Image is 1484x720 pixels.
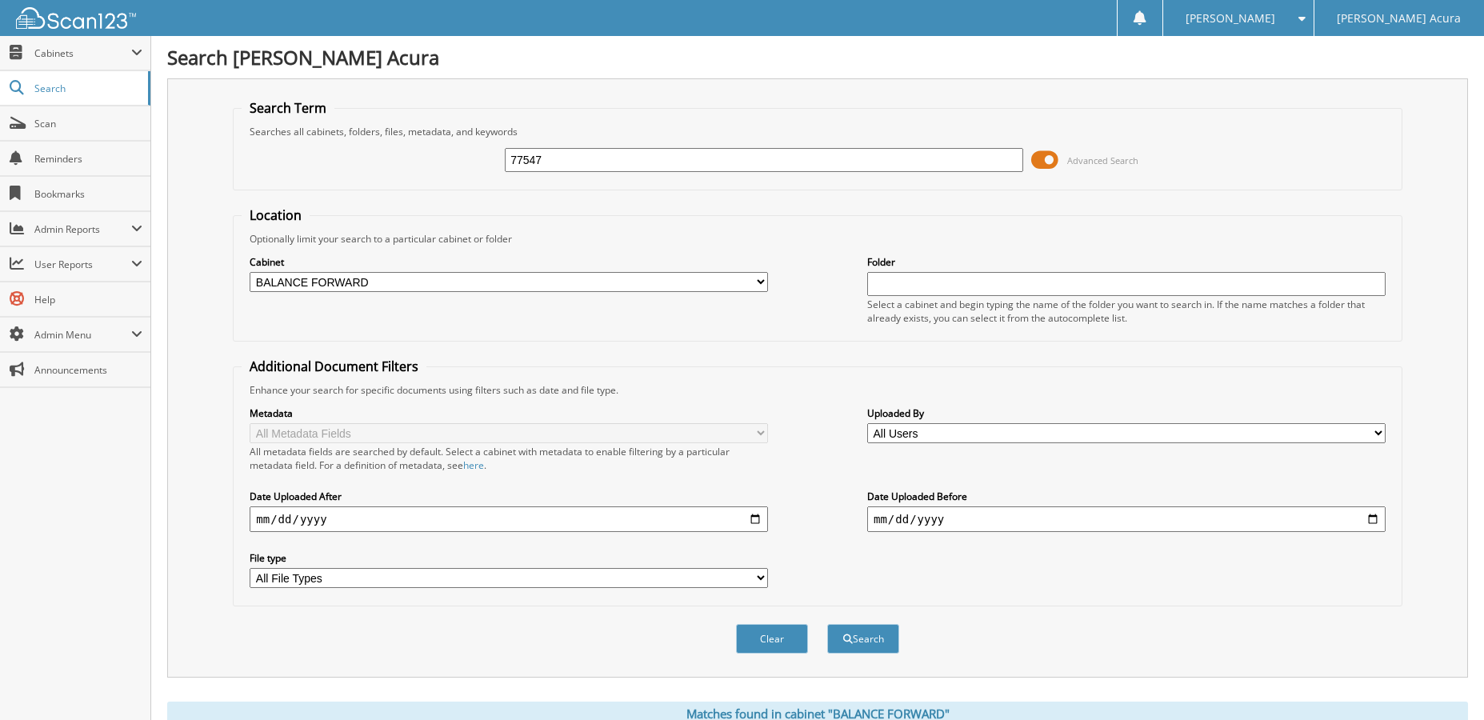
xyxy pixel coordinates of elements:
span: Bookmarks [34,187,142,201]
span: Advanced Search [1067,154,1138,166]
button: Search [827,624,899,654]
legend: Search Term [242,99,334,117]
div: Select a cabinet and begin typing the name of the folder you want to search in. If the name match... [867,298,1386,325]
label: Cabinet [250,255,768,269]
img: scan123-logo-white.svg [16,7,136,29]
span: Scan [34,117,142,130]
input: start [250,506,768,532]
span: Announcements [34,363,142,377]
button: Clear [736,624,808,654]
span: Cabinets [34,46,131,60]
span: Help [34,293,142,306]
label: File type [250,551,768,565]
span: Search [34,82,140,95]
label: Folder [867,255,1386,269]
div: Searches all cabinets, folders, files, metadata, and keywords [242,125,1393,138]
div: All metadata fields are searched by default. Select a cabinet with metadata to enable filtering b... [250,445,768,472]
div: Enhance your search for specific documents using filters such as date and file type. [242,383,1393,397]
legend: Additional Document Filters [242,358,426,375]
legend: Location [242,206,310,224]
label: Uploaded By [867,406,1386,420]
label: Date Uploaded Before [867,490,1386,503]
h1: Search [PERSON_NAME] Acura [167,44,1468,70]
input: end [867,506,1386,532]
div: Optionally limit your search to a particular cabinet or folder [242,232,1393,246]
span: User Reports [34,258,131,271]
label: Date Uploaded After [250,490,768,503]
span: Admin Menu [34,328,131,342]
span: [PERSON_NAME] [1186,14,1275,23]
a: here [463,458,484,472]
span: Reminders [34,152,142,166]
label: Metadata [250,406,768,420]
span: [PERSON_NAME] Acura [1337,14,1461,23]
span: Admin Reports [34,222,131,236]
